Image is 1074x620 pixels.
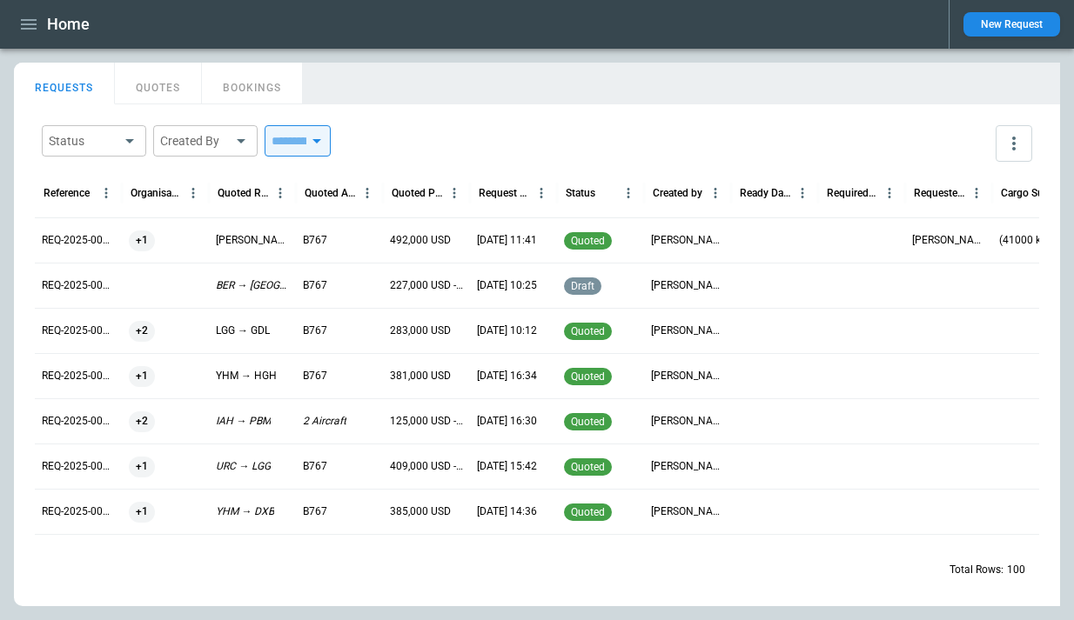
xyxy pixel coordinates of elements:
[303,323,327,338] p: B767
[479,187,530,199] div: Request Created At (UTC-04:00)
[390,504,451,519] p: 385,000 USD
[42,504,115,519] p: REQ-2025-003589
[129,218,155,263] span: +1
[303,278,327,293] p: B767
[390,323,451,338] p: 283,000 USD
[477,233,537,248] p: 26/08/2025 11:41
[963,12,1060,37] button: New Request
[42,459,115,474] p: REQ-2025-003590
[653,187,702,199] div: Created by
[651,504,724,519] p: Kenneth Wong
[202,63,303,104] button: BOOKINGS
[95,182,117,204] button: Reference column menu
[218,187,269,199] div: Quoted Route
[129,354,155,398] span: +1
[617,182,640,204] button: Status column menu
[477,323,537,338] p: 26/08/2025 10:12
[129,490,155,534] span: +1
[216,278,289,293] p: BER → JFK
[651,414,724,429] p: Jeanie kuk
[42,323,115,338] p: REQ-2025-003593
[740,187,791,199] div: Ready Date & Time (UTC-04:00)
[567,280,598,292] span: draft
[1007,563,1025,577] p: 100
[356,182,379,204] button: Quoted Aircraft column menu
[182,182,205,204] button: Organisation column menu
[216,369,277,383] p: YHM → HGH
[303,504,327,519] p: B767
[305,187,356,199] div: Quoted Aircraft
[49,132,118,150] div: Status
[651,323,724,338] p: Jeanie kuk
[950,563,1004,577] p: Total Rows:
[651,459,724,474] p: Kenneth Wong
[129,399,155,443] span: +2
[216,323,270,338] p: LGG → GDL
[566,187,595,199] div: Status
[42,278,115,293] p: REQ-2025-003594
[443,182,466,204] button: Quoted Price column menu
[390,233,451,248] p: 492,000 USD
[651,278,724,293] p: Jeanie kuk
[477,459,537,474] p: 25/08/2025 15:42
[216,459,271,474] p: URC → LGG
[216,414,271,429] p: IAH → PBM
[567,416,608,428] span: quoted
[651,369,724,383] p: Jeanie kuk
[390,459,463,474] p: 409,000 USD - 419,000 USD
[878,182,901,204] button: Required Date & Time (UTC-04:00) column menu
[14,63,115,104] button: REQUESTS
[390,414,463,429] p: 125,000 USD - 176,000 USD
[567,506,608,518] span: quoted
[216,504,274,519] p: YHM → DXB
[303,459,327,474] p: B767
[914,187,965,199] div: Requested Route
[303,414,346,429] p: 2 Aircraft
[303,233,327,248] p: B767
[44,187,90,199] div: Reference
[42,414,115,429] p: REQ-2025-003591
[42,233,115,248] p: REQ-2025-003595
[392,187,443,199] div: Quoted Price
[996,125,1032,162] button: more
[160,132,230,150] div: Created By
[47,14,90,35] h1: Home
[216,233,289,248] p: MEL → LCK
[477,504,537,519] p: 25/08/2025 14:36
[129,309,155,353] span: +2
[269,182,292,204] button: Quoted Route column menu
[912,233,985,248] p: MEL → LCK/LAX/IAH/JFK/ORD
[567,325,608,337] span: quoted
[42,369,115,383] p: REQ-2025-003592
[390,369,451,383] p: 381,000 USD
[999,233,1072,248] p: (41000 kg - 160 m³) Other
[567,235,608,247] span: quoted
[704,182,727,204] button: Created by column menu
[1001,187,1052,199] div: Cargo Summary
[477,414,537,429] p: 25/08/2025 16:30
[303,369,327,383] p: B767
[390,278,463,293] p: 227,000 USD - 291,000 USD
[567,370,608,383] span: quoted
[115,63,202,104] button: QUOTES
[965,182,988,204] button: Requested Route column menu
[477,369,537,383] p: 25/08/2025 16:34
[129,444,155,489] span: +1
[651,233,724,248] p: Jeanie kuk
[131,187,182,199] div: Organisation
[530,182,553,204] button: Request Created At (UTC-04:00) column menu
[791,182,814,204] button: Ready Date & Time (UTC-04:00) column menu
[477,278,537,293] p: 26/08/2025 10:25
[567,461,608,473] span: quoted
[827,187,878,199] div: Required Date & Time (UTC-04:00)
